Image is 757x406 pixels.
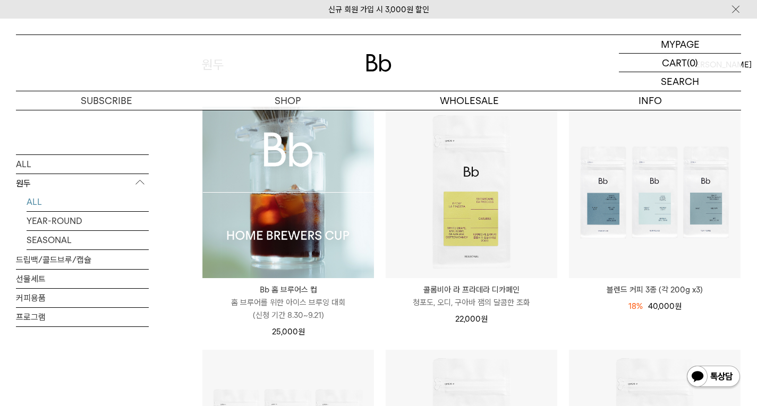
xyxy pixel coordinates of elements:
p: WHOLESALE [379,91,560,110]
p: 청포도, 오디, 구아바 잼의 달콤한 조화 [386,296,557,309]
a: 콜롬비아 라 프라데라 디카페인 청포도, 오디, 구아바 잼의 달콤한 조화 [386,283,557,309]
span: 25,000 [272,327,305,336]
span: 22,000 [455,314,488,324]
a: Bb 홈 브루어스 컵 [202,107,374,278]
a: ALL [16,154,149,173]
img: 카카오톡 채널 1:1 채팅 버튼 [686,365,741,390]
a: ALL [27,192,149,211]
img: 로고 [366,54,392,72]
a: 블렌드 커피 3종 (각 200g x3) [569,283,741,296]
a: MYPAGE [619,35,741,54]
a: SUBSCRIBE [16,91,197,110]
a: YEAR-ROUND [27,211,149,230]
p: 콜롬비아 라 프라데라 디카페인 [386,283,557,296]
a: 커피용품 [16,288,149,307]
p: INFO [560,91,741,110]
span: 원 [298,327,305,336]
p: Bb 홈 브루어스 컵 [202,283,374,296]
img: 블렌드 커피 3종 (각 200g x3) [569,107,741,278]
p: CART [662,54,687,72]
span: 40,000 [648,301,682,311]
a: Bb 홈 브루어스 컵 홈 브루어를 위한 아이스 브루잉 대회(신청 기간 8.30~9.21) [202,283,374,322]
img: 콜롬비아 라 프라데라 디카페인 [386,107,557,278]
a: 선물세트 [16,269,149,288]
span: 원 [675,301,682,311]
p: 홈 브루어를 위한 아이스 브루잉 대회 (신청 기간 8.30~9.21) [202,296,374,322]
a: 프로그램 [16,307,149,326]
div: 18% [628,300,643,313]
a: SEASONAL [27,230,149,249]
p: 원두 [16,174,149,193]
p: MYPAGE [661,35,700,53]
a: 신규 회원 가입 시 3,000원 할인 [328,5,429,14]
p: SEARCH [661,72,699,91]
p: (0) [687,54,698,72]
img: 1000001223_add2_021.jpg [202,107,374,278]
a: 드립백/콜드브루/캡슐 [16,250,149,269]
a: CART (0) [619,54,741,72]
a: SHOP [197,91,378,110]
span: 원 [481,314,488,324]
